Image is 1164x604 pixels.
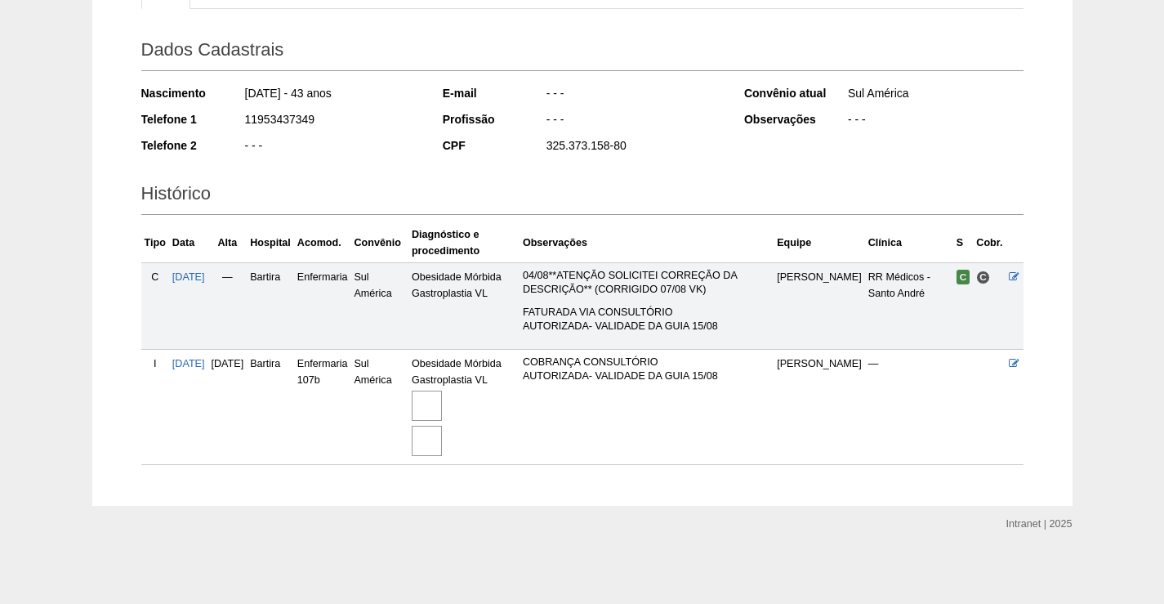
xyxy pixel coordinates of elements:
div: CPF [443,137,545,154]
div: Sul América [846,85,1024,105]
th: Clínica [865,223,953,263]
td: Enfermaria 107b [294,349,351,464]
h2: Dados Cadastrais [141,34,1024,71]
div: Observações [744,111,846,128]
td: [PERSON_NAME] [774,262,865,349]
a: [DATE] [172,271,205,283]
th: Alta [208,223,248,263]
div: Convênio atual [744,85,846,101]
div: - - - [545,111,722,132]
span: Confirmada [957,270,970,284]
td: Bartira [247,349,294,464]
div: 325.373.158-80 [545,137,722,158]
td: Obesidade Mórbida Gastroplastia VL [408,262,520,349]
div: I [145,356,166,372]
div: Telefone 1 [141,111,243,128]
td: Bartira [247,262,294,349]
td: Obesidade Mórbida Gastroplastia VL [408,349,520,464]
th: Data [169,223,208,263]
div: 11953437349 [243,111,421,132]
span: Consultório [976,271,990,284]
th: Cobr. [973,223,1006,263]
td: — [208,262,248,349]
th: Acomod. [294,223,351,263]
td: Sul América [350,349,408,464]
th: Tipo [141,223,169,263]
div: Telefone 2 [141,137,243,154]
div: - - - [243,137,421,158]
th: Hospital [247,223,294,263]
th: S [953,223,974,263]
div: - - - [846,111,1024,132]
span: [DATE] [212,358,244,369]
div: Intranet | 2025 [1006,516,1073,532]
a: [DATE] [172,358,205,369]
th: Observações [520,223,774,263]
th: Convênio [350,223,408,263]
td: Sul América [350,262,408,349]
div: Profissão [443,111,545,128]
div: C [145,269,166,285]
p: 04/08**ATENÇÃO SOLICITEI CORREÇÃO DA DESCRIÇÃO** (CORRIGIDO 07/08 VK) [523,269,770,297]
h2: Histórico [141,177,1024,215]
div: [DATE] - 43 anos [243,85,421,105]
td: — [865,349,953,464]
td: RR Médicos - Santo André [865,262,953,349]
td: [PERSON_NAME] [774,349,865,464]
div: E-mail [443,85,545,101]
div: - - - [545,85,722,105]
p: COBRANÇA CONSULTÓRIO AUTORIZADA- VALIDADE DA GUIA 15/08 [523,356,770,383]
div: Nascimento [141,85,243,101]
td: Enfermaria [294,262,351,349]
p: FATURADA VIA CONSULTÓRIO AUTORIZADA- VALIDADE DA GUIA 15/08 [523,306,770,333]
th: Equipe [774,223,865,263]
th: Diagnóstico e procedimento [408,223,520,263]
